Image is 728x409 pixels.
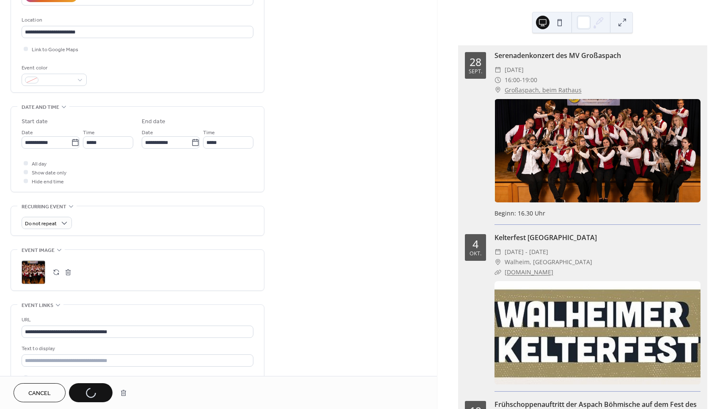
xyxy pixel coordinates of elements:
[505,65,524,75] span: [DATE]
[22,128,33,137] span: Date
[32,160,47,169] span: All day
[22,16,252,25] div: Location
[494,267,501,277] div: ​
[505,85,582,95] a: Großaspach, beim Rathaus
[494,75,501,85] div: ​
[522,75,537,85] span: 19:00
[22,64,85,72] div: Event color
[22,103,59,112] span: Date and time
[494,209,701,218] div: Beginn: 16.30 Uhr
[22,260,45,284] div: ;
[142,117,165,126] div: End date
[142,128,153,137] span: Date
[505,75,520,85] span: 16:00
[22,246,55,255] span: Event image
[520,75,522,85] span: -
[83,128,95,137] span: Time
[505,257,592,267] span: Walheim, [GEOGRAPHIC_DATA]
[494,247,501,257] div: ​
[32,169,66,177] span: Show date only
[14,383,66,402] button: Cancel
[469,69,482,75] div: Sept.
[494,233,597,242] a: Kelterfest [GEOGRAPHIC_DATA]
[32,374,69,383] span: Open in new tab
[494,65,501,75] div: ​
[32,45,78,54] span: Link to Google Maps
[22,344,252,353] div: Text to display
[470,251,481,257] div: Okt.
[505,268,553,276] a: [DOMAIN_NAME]
[22,202,66,211] span: Recurring event
[505,247,548,257] span: [DATE] - [DATE]
[25,219,57,229] span: Do not repeat
[494,50,701,61] div: Serenadenkonzert des MV Großaspach
[494,257,501,267] div: ​
[470,57,481,67] div: 28
[203,128,215,137] span: Time
[473,239,478,249] div: 4
[32,177,64,186] span: Hide end time
[22,117,48,126] div: Start date
[28,389,51,398] span: Cancel
[22,301,53,310] span: Event links
[22,315,252,324] div: URL
[494,85,501,95] div: ​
